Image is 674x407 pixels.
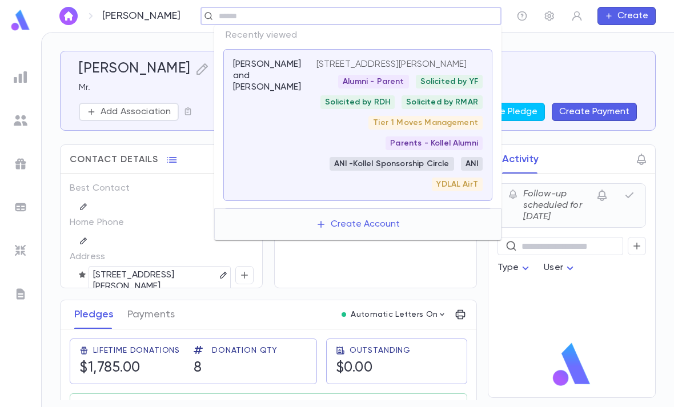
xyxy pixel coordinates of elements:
[548,342,595,388] img: logo
[127,300,175,329] button: Payments
[70,179,135,198] p: Best Contact
[544,263,563,272] span: User
[336,360,373,377] h5: $0.00
[93,268,217,293] p: [STREET_ADDRESS][PERSON_NAME]
[351,310,438,319] p: Automatic Letters On
[432,180,483,189] span: YDLAL AirT
[70,154,158,166] span: Contact Details
[14,114,27,127] img: students_grey.60c7aba0da46da39d6d829b817ac14fc.svg
[101,106,171,118] p: Add Association
[9,9,32,31] img: logo
[597,7,656,25] button: Create
[212,346,278,355] span: Donation Qty
[416,77,483,86] span: Solicited by YF
[214,25,502,46] p: Recently viewed
[320,98,395,107] span: Solicited by RDH
[316,59,467,70] p: [STREET_ADDRESS][PERSON_NAME]
[307,213,409,235] button: Create Account
[498,257,533,279] div: Type
[70,248,135,266] p: Address
[14,287,27,301] img: letters_grey.7941b92b52307dd3b8a917253454ce1c.svg
[79,61,191,78] h5: [PERSON_NAME]
[502,145,539,174] button: Activity
[461,159,483,168] span: ANI
[62,11,75,21] img: home_white.a664292cf8c1dea59945f0da9f25487c.svg
[386,139,483,148] span: Parents - Kollel Alumni
[467,103,545,121] button: Create Pledge
[233,59,303,93] p: [PERSON_NAME] and [PERSON_NAME]
[14,157,27,171] img: campaigns_grey.99e729a5f7ee94e3726e6486bddda8f1.svg
[194,360,202,377] h5: 8
[14,244,27,257] img: imports_grey.530a8a0e642e233f2baf0ef88e8c9fcb.svg
[523,188,595,223] p: Follow-up scheduled for [DATE]
[79,103,179,121] button: Add Association
[330,159,454,168] span: ANI -Kollel Sponsorship Circle
[498,263,519,272] span: Type
[14,200,27,214] img: batches_grey.339ca447c9d9533ef1741baa751efc33.svg
[79,82,637,94] p: Mr.
[350,346,411,355] span: Outstanding
[102,10,180,22] p: [PERSON_NAME]
[70,213,135,232] p: Home Phone
[402,98,483,107] span: Solicited by RMAR
[338,77,408,86] span: Alumni - Parent
[544,257,577,279] div: User
[79,360,141,377] h5: $1,785.00
[368,118,483,127] span: Tier 1 Moves Management
[74,300,114,329] button: Pledges
[14,70,27,84] img: reports_grey.c525e4749d1bce6a11f5fe2a8de1b229.svg
[93,346,180,355] span: Lifetime Donations
[552,103,637,121] button: Create Payment
[337,307,451,323] button: Automatic Letters On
